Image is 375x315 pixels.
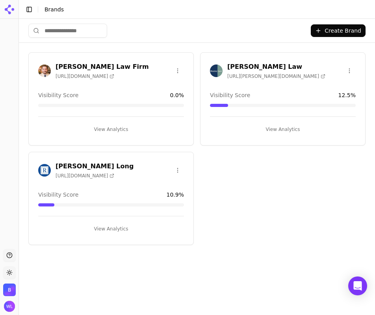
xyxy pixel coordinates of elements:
[167,191,184,199] span: 10.9 %
[210,123,356,136] button: View Analytics
[338,91,356,99] span: 12.5 %
[38,123,184,136] button: View Analytics
[56,62,149,72] h3: [PERSON_NAME] Law Firm
[38,191,78,199] span: Visibility Score
[170,91,184,99] span: 0.0 %
[4,301,15,312] img: Wendy Lindars
[45,6,353,13] nav: breadcrumb
[4,301,15,312] button: Open user button
[56,73,114,79] span: [URL][DOMAIN_NAME]
[311,24,366,37] button: Create Brand
[3,284,16,296] img: Bob Agency
[38,223,184,235] button: View Analytics
[210,64,223,77] img: Munley Law
[3,284,16,296] button: Open organization switcher
[227,62,325,72] h3: [PERSON_NAME] Law
[38,91,78,99] span: Visibility Score
[56,162,134,171] h3: [PERSON_NAME] Long
[38,164,51,177] img: Regan Zambri Long
[227,73,325,79] span: [URL][PERSON_NAME][DOMAIN_NAME]
[45,6,64,13] span: Brands
[38,64,51,77] img: Giddens Law Firm
[210,91,250,99] span: Visibility Score
[348,276,367,295] div: Open Intercom Messenger
[56,173,114,179] span: [URL][DOMAIN_NAME]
